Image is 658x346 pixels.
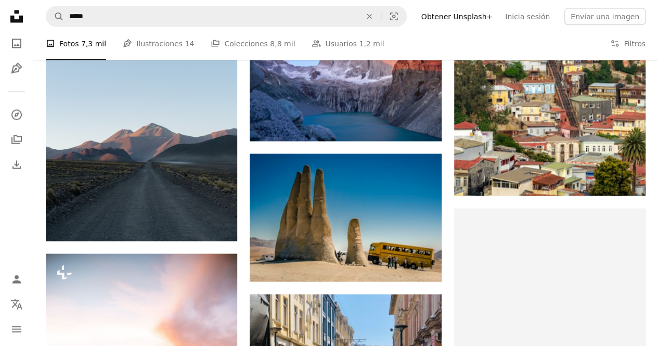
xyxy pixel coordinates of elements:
[6,155,27,175] a: Historial de descargas
[250,14,441,142] img: una cadena montañosa con un lago en primer plano
[6,130,27,150] a: Colecciones
[250,213,441,223] a: Personas sentadas en la arena marrón cerca del autobús amarillo durante el día
[564,8,646,25] button: Enviar una imagen
[250,72,441,82] a: una cadena montañosa con un lago en primer plano
[6,58,27,79] a: Ilustraciones
[185,38,194,49] span: 14
[123,27,194,60] a: Ilustraciones 14
[270,38,295,49] span: 8,8 mil
[312,27,384,60] a: Usuarios 1,2 mil
[610,27,646,60] button: Filtros
[6,105,27,125] a: Explorar
[381,7,406,27] button: Búsqueda visual
[6,294,27,315] button: Idioma
[46,93,237,102] a: Un camino de tierra con montañas al fondo
[211,27,295,60] a: Colecciones 8,8 mil
[6,33,27,54] a: Fotos
[6,269,27,290] a: Iniciar sesión / Registrarse
[499,8,556,25] a: Inicia sesión
[359,38,384,49] span: 1,2 mil
[250,154,441,283] img: Personas sentadas en la arena marrón cerca del autobús amarillo durante el día
[6,6,27,29] a: Inicio — Unsplash
[358,7,381,27] button: Borrar
[6,319,27,340] button: Menú
[46,7,64,27] button: Buscar en Unsplash
[46,6,407,27] form: Encuentra imágenes en todo el sitio
[415,8,499,25] a: Obtener Unsplash+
